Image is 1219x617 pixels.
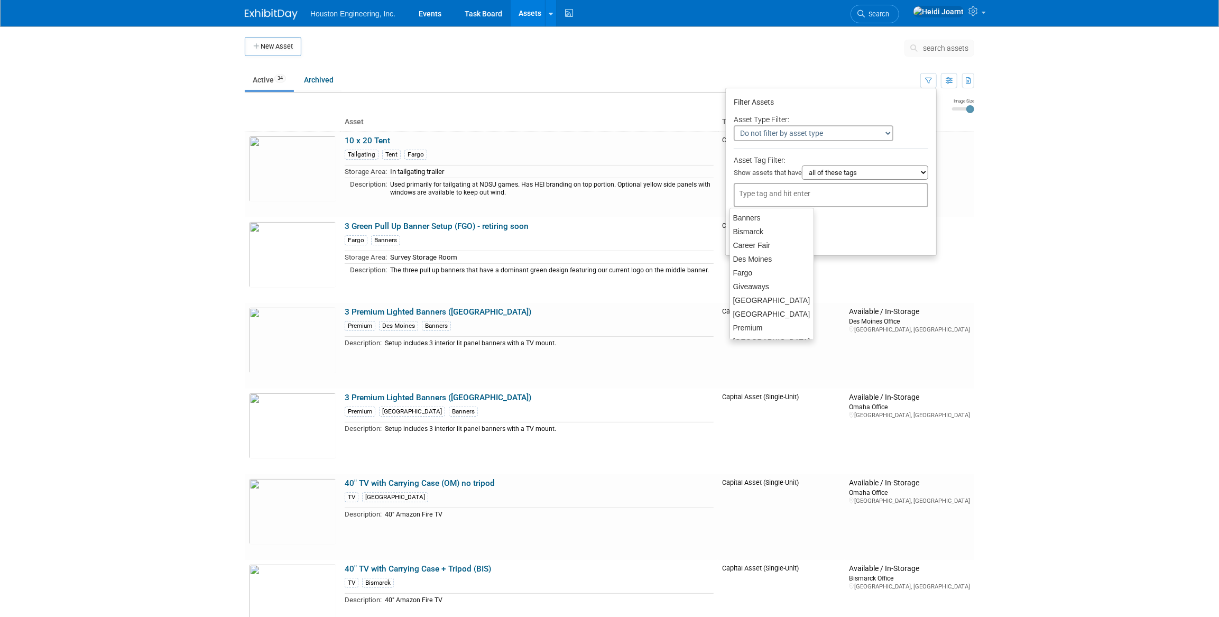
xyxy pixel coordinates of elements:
[849,478,970,488] div: Available / In-Storage
[730,335,814,348] div: [GEOGRAPHIC_DATA]
[362,492,428,502] div: [GEOGRAPHIC_DATA]
[345,235,367,245] div: Fargo
[345,222,529,231] a: 3 Green Pull Up Banner Setup (FGO) - retiring soon
[345,178,387,198] td: Description:
[379,407,445,417] div: [GEOGRAPHIC_DATA]
[849,317,970,326] div: Des Moines Office
[345,253,387,261] span: Storage Area:
[849,411,970,419] div: [GEOGRAPHIC_DATA], [GEOGRAPHIC_DATA]
[865,10,889,18] span: Search
[849,574,970,583] div: Bismarck Office
[385,596,714,604] div: 40" Amazon Fire TV
[730,293,814,307] div: [GEOGRAPHIC_DATA]
[345,393,531,402] a: 3 Premium Lighted Banners ([GEOGRAPHIC_DATA])
[849,488,970,497] div: Omaha Office
[849,583,970,591] div: [GEOGRAPHIC_DATA], [GEOGRAPHIC_DATA]
[730,307,814,321] div: [GEOGRAPHIC_DATA]
[913,6,964,17] img: Heidi Joarnt
[245,37,301,56] button: New Asset
[718,303,845,389] td: Capital Asset (Single-Unit)
[387,165,714,178] td: In tailgating trailer
[904,40,974,57] button: search assets
[730,211,814,225] div: Banners
[345,307,531,317] a: 3 Premium Lighted Banners ([GEOGRAPHIC_DATA])
[345,594,382,606] td: Description:
[345,136,390,145] a: 10 x 20 Tent
[345,168,387,176] span: Storage Area:
[849,564,970,574] div: Available / In-Storage
[345,321,375,331] div: Premium
[345,407,375,417] div: Premium
[849,402,970,411] div: Omaha Office
[345,263,387,275] td: Description:
[923,44,968,52] span: search assets
[422,321,451,331] div: Banners
[849,393,970,402] div: Available / In-Storage
[952,98,974,104] div: Image Size
[730,252,814,266] div: Des Moines
[849,326,970,334] div: [GEOGRAPHIC_DATA], [GEOGRAPHIC_DATA]
[345,578,358,588] div: TV
[382,150,401,160] div: Tent
[718,113,845,131] th: Type
[734,155,928,183] div: Asset Tag Filter:
[718,131,845,217] td: Capital Asset (Single-Unit)
[345,422,382,435] td: Description:
[385,339,714,347] div: Setup includes 3 interior lit panel banners with a TV mount.
[345,564,491,574] a: 40" TV with Carrying Case + Tripod (BIS)
[849,497,970,505] div: [GEOGRAPHIC_DATA], [GEOGRAPHIC_DATA]
[730,280,814,293] div: Giveaways
[449,407,478,417] div: Banners
[245,9,298,20] img: ExhibitDay
[245,70,294,90] a: Active34
[734,113,928,125] div: Asset Type Filter:
[385,425,714,433] div: Setup includes 3 interior lit panel banners with a TV mount.
[851,5,899,23] a: Search
[345,478,495,488] a: 40" TV with Carrying Case (OM) no tripod
[734,165,928,182] div: Show assets that have
[345,508,382,520] td: Description:
[340,113,718,131] th: Asset
[371,235,400,245] div: Banners
[379,321,418,331] div: Des Moines
[390,266,714,274] div: The three pull up banners that have a dominant green design featuring our current logo on the mid...
[730,238,814,252] div: Career Fair
[387,251,714,264] td: Survey Storage Room
[718,474,845,560] td: Capital Asset (Single-Unit)
[849,307,970,317] div: Available / In-Storage
[739,188,824,199] input: Type tag and hit enter
[730,266,814,280] div: Fargo
[385,511,714,519] div: 40" Amazon Fire TV
[718,389,845,474] td: Capital Asset (Single-Unit)
[345,337,382,349] td: Description:
[730,225,814,238] div: Bismarck
[345,150,378,160] div: Tailgating
[404,150,427,160] div: Fargo
[390,181,714,197] div: Used primarily for tailgating at NDSU games. Has HEI branding on top portion. Optional yellow sid...
[730,321,814,335] div: Premium
[310,10,395,18] span: Houston Engineering, Inc.
[718,217,845,303] td: Capital Asset (Single-Unit)
[345,492,358,502] div: TV
[274,75,286,82] span: 34
[296,70,341,90] a: Archived
[734,95,928,112] div: Filter Assets
[362,578,394,588] div: Bismarck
